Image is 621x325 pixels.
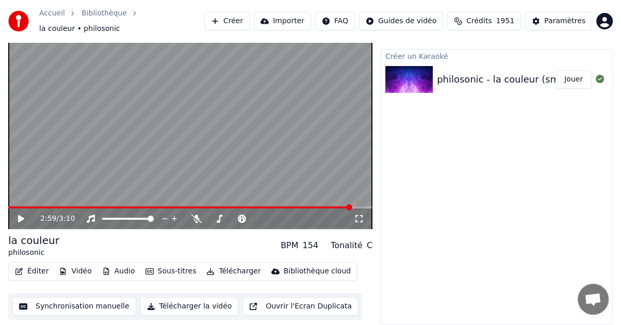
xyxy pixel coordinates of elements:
img: youka [8,11,29,31]
button: Paramètres [525,12,592,30]
button: Vidéo [55,264,95,279]
button: Éditer [11,264,53,279]
span: Crédits [466,16,492,26]
button: Ouvrir l'Ecran Duplicata [242,297,358,316]
div: philosonic - la couleur (sm) [437,72,563,87]
div: Ouvrir le chat [578,284,609,315]
div: la couleur [8,233,59,248]
div: Tonalité [331,239,363,252]
div: Créer un Karaoké [381,50,612,62]
div: Paramètres [544,16,585,26]
a: Bibliothèque [81,8,127,19]
span: 3:10 [59,214,75,224]
button: Audio [98,264,139,279]
button: FAQ [315,12,355,30]
div: philosonic [8,248,59,258]
div: BPM [281,239,298,252]
div: 154 [302,239,318,252]
div: / [40,214,65,224]
button: Télécharger [202,264,265,279]
button: Importer [254,12,311,30]
span: la couleur • philosonic [39,24,120,34]
button: Sous-titres [141,264,201,279]
a: Accueil [39,8,65,19]
div: C [367,239,372,252]
button: Créer [204,12,250,30]
nav: breadcrumb [39,8,204,34]
button: Jouer [555,70,592,89]
button: Synchronisation manuelle [12,297,136,316]
span: 1951 [496,16,515,26]
span: 2:59 [40,214,56,224]
div: Bibliothèque cloud [284,266,351,277]
button: Crédits1951 [447,12,521,30]
button: Guides de vidéo [359,12,443,30]
button: Télécharger la vidéo [140,297,239,316]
